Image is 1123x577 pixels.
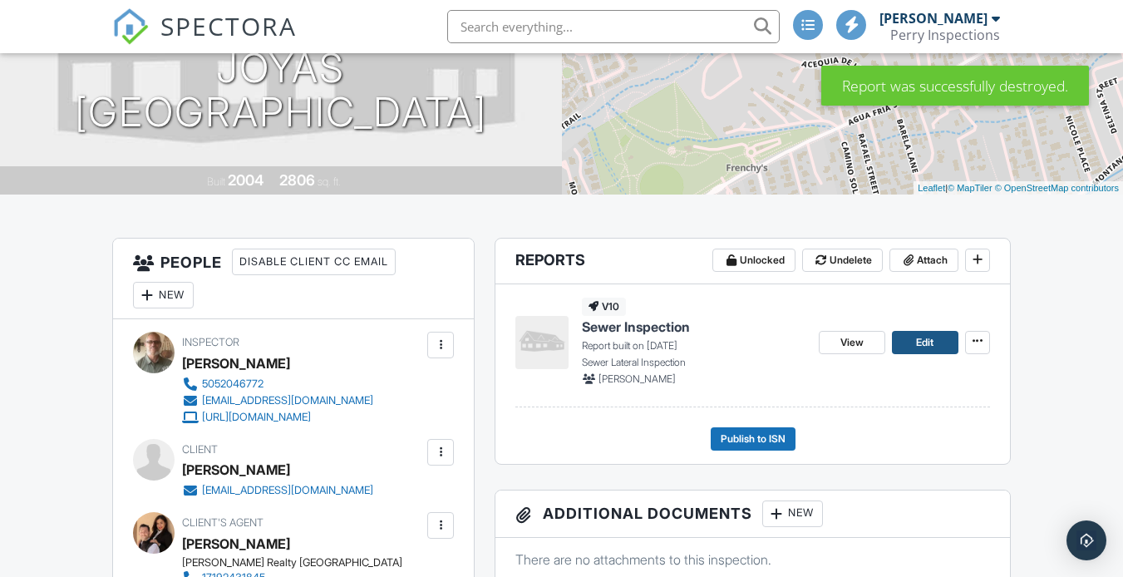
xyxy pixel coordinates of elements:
div: Disable Client CC Email [232,249,396,275]
div: [EMAIL_ADDRESS][DOMAIN_NAME] [202,484,373,497]
div: Report was successfully destroyed. [821,66,1089,106]
div: Perry Inspections [890,27,1000,43]
div: [EMAIL_ADDRESS][DOMAIN_NAME] [202,394,373,407]
a: 5052046772 [182,376,373,392]
span: Client [182,443,218,456]
div: [PERSON_NAME] [182,531,290,556]
img: The Best Home Inspection Software - Spectora [112,8,149,45]
a: [EMAIL_ADDRESS][DOMAIN_NAME] [182,392,373,409]
h1: 959 Acequia De Las Joyas [GEOGRAPHIC_DATA] [27,2,535,134]
div: 2806 [279,171,315,189]
div: [PERSON_NAME] [879,10,988,27]
a: © MapTiler [948,183,992,193]
span: sq. ft. [318,175,341,188]
a: © OpenStreetMap contributors [995,183,1119,193]
h3: People [113,239,474,319]
span: Client's Agent [182,516,264,529]
div: 5052046772 [202,377,264,391]
h3: Additional Documents [495,491,1009,538]
div: [PERSON_NAME] Realty [GEOGRAPHIC_DATA] [182,556,436,570]
span: SPECTORA [160,8,297,43]
input: Search everything... [447,10,780,43]
div: | [914,181,1123,195]
div: New [133,282,194,308]
div: 2004 [228,171,264,189]
span: Inspector [182,336,239,348]
a: [URL][DOMAIN_NAME] [182,409,373,426]
div: New [762,501,823,527]
a: SPECTORA [112,22,297,57]
div: Open Intercom Messenger [1066,520,1106,560]
span: Built [207,175,225,188]
div: [PERSON_NAME] [182,351,290,376]
a: Leaflet [918,183,945,193]
a: [EMAIL_ADDRESS][DOMAIN_NAME] [182,482,373,499]
p: There are no attachments to this inspection. [515,550,989,569]
div: [URL][DOMAIN_NAME] [202,411,311,424]
div: [PERSON_NAME] [182,457,290,482]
